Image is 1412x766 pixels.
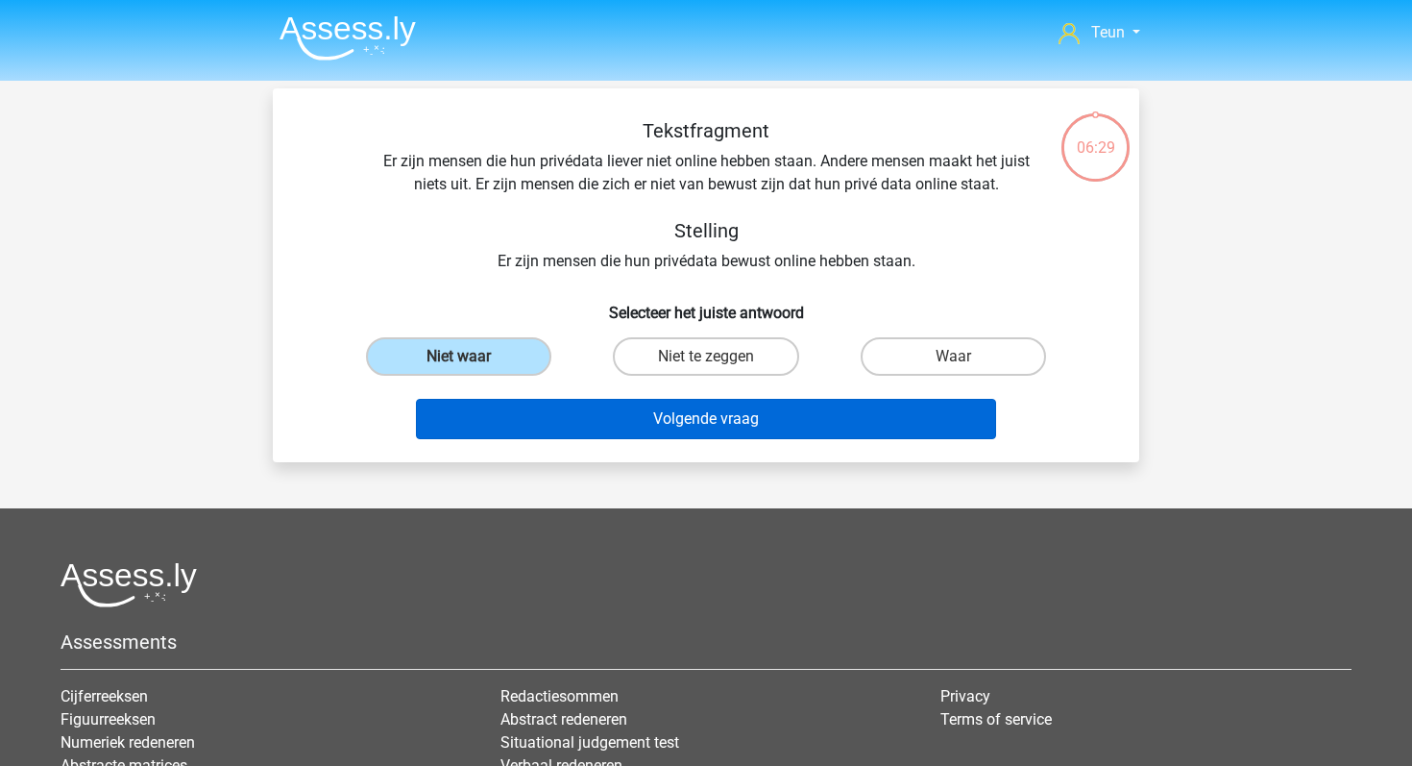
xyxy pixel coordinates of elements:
[1051,21,1148,44] a: Teun
[940,710,1052,729] a: Terms of service
[280,15,416,61] img: Assessly
[61,562,197,607] img: Assessly logo
[500,687,619,705] a: Redactiesommen
[861,337,1046,376] label: Waar
[366,337,551,376] label: Niet waar
[940,687,990,705] a: Privacy
[365,219,1047,242] h5: Stelling
[365,119,1047,142] h5: Tekstfragment
[61,710,156,729] a: Figuurreeksen
[1091,23,1125,41] span: Teun
[304,119,1108,273] div: Er zijn mensen die hun privédata liever niet online hebben staan. Andere mensen maakt het juist n...
[500,733,679,752] a: Situational judgement test
[61,630,1351,654] h5: Assessments
[613,337,798,376] label: Niet te zeggen
[61,733,195,752] a: Numeriek redeneren
[1059,111,1132,160] div: 06:29
[416,399,997,439] button: Volgende vraag
[500,710,627,729] a: Abstract redeneren
[304,288,1108,322] h6: Selecteer het juiste antwoord
[61,687,148,705] a: Cijferreeksen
